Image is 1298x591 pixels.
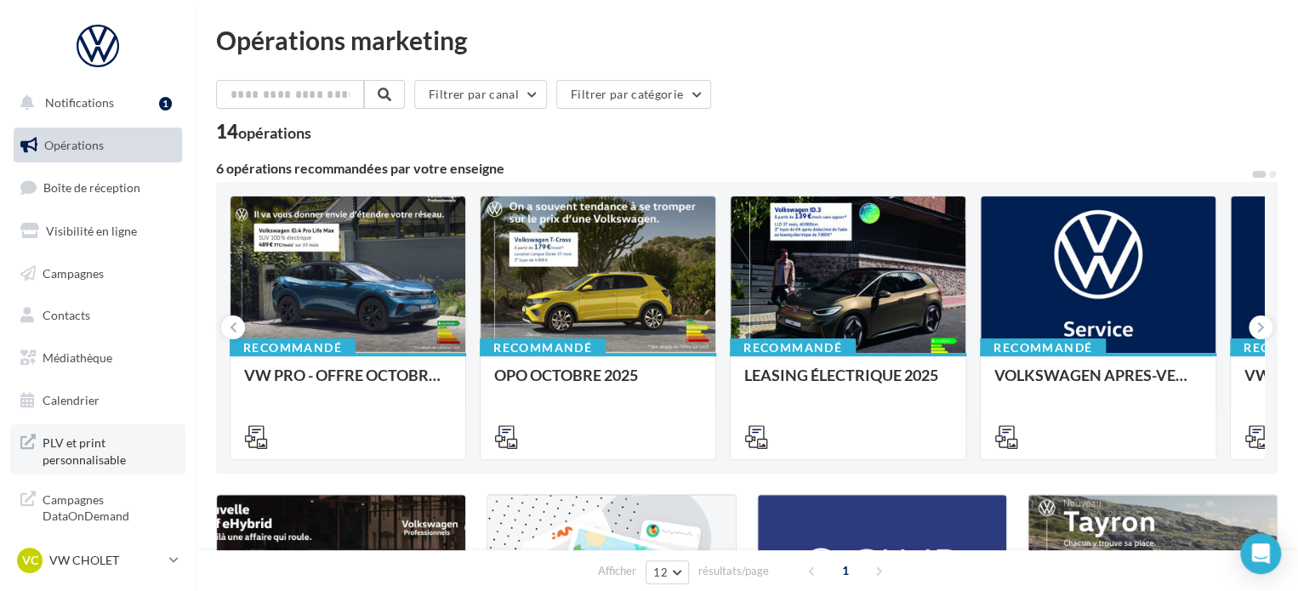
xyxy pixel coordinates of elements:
[730,338,856,357] div: Recommandé
[744,367,952,401] div: LEASING ÉLECTRIQUE 2025
[43,350,112,365] span: Médiathèque
[46,224,137,238] span: Visibilité en ligne
[646,560,689,584] button: 12
[49,552,162,569] p: VW CHOLET
[22,552,38,569] span: VC
[44,138,104,152] span: Opérations
[216,27,1278,53] div: Opérations marketing
[45,95,114,110] span: Notifications
[10,298,185,333] a: Contacts
[10,169,185,206] a: Boîte de réception
[598,563,636,579] span: Afficher
[43,431,175,468] span: PLV et print personnalisable
[994,367,1202,401] div: VOLKSWAGEN APRES-VENTE
[494,367,702,401] div: OPO OCTOBRE 2025
[43,393,100,407] span: Calendrier
[10,85,179,121] button: Notifications 1
[216,122,311,141] div: 14
[238,125,311,140] div: opérations
[159,97,172,111] div: 1
[414,80,547,109] button: Filtrer par canal
[10,481,185,531] a: Campagnes DataOnDemand
[10,128,185,163] a: Opérations
[10,383,185,418] a: Calendrier
[1240,533,1281,574] div: Open Intercom Messenger
[43,180,140,195] span: Boîte de réception
[43,265,104,280] span: Campagnes
[10,256,185,292] a: Campagnes
[43,488,175,525] span: Campagnes DataOnDemand
[10,213,185,249] a: Visibilité en ligne
[216,162,1250,175] div: 6 opérations recommandées par votre enseigne
[832,557,859,584] span: 1
[653,565,668,579] span: 12
[698,563,769,579] span: résultats/page
[10,340,185,376] a: Médiathèque
[480,338,606,357] div: Recommandé
[556,80,711,109] button: Filtrer par catégorie
[10,424,185,475] a: PLV et print personnalisable
[980,338,1106,357] div: Recommandé
[14,544,182,577] a: VC VW CHOLET
[43,308,90,322] span: Contacts
[244,367,452,401] div: VW PRO - OFFRE OCTOBRE 25
[230,338,356,357] div: Recommandé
